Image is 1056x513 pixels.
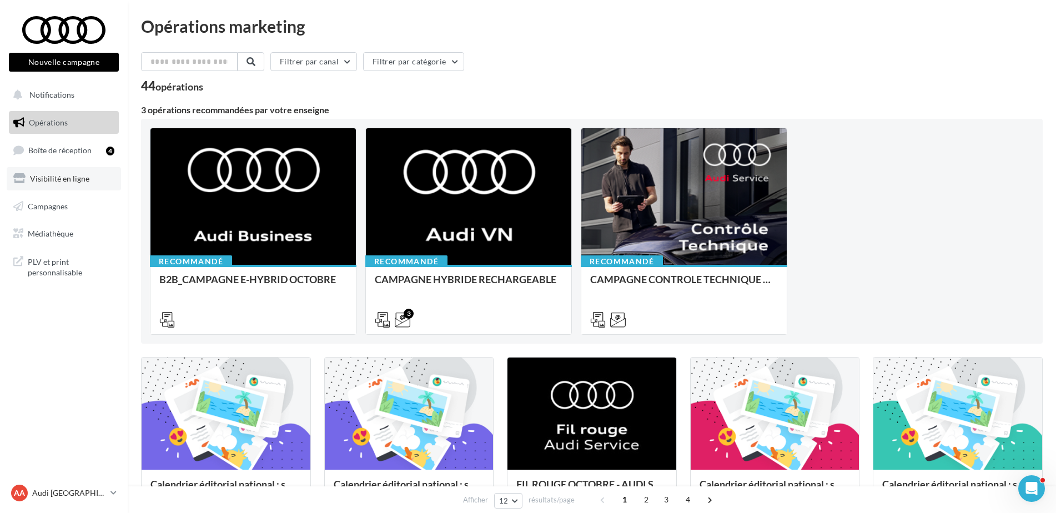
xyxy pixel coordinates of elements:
a: Boîte de réception4 [7,138,121,162]
span: 4 [679,491,697,509]
iframe: Intercom live chat [1018,475,1045,502]
a: Visibilité en ligne [7,167,121,190]
div: Calendrier éditorial national : semaine du 06.10 au 12.10 [150,479,301,501]
span: 1 [616,491,633,509]
span: 12 [499,496,509,505]
div: Recommandé [150,255,232,268]
span: résultats/page [529,495,575,505]
div: 3 [404,309,414,319]
span: AA [14,487,25,499]
div: 3 opérations recommandées par votre enseigne [141,105,1043,114]
button: Filtrer par canal [270,52,357,71]
div: Recommandé [581,255,663,268]
div: Calendrier éditorial national : semaine du 29.09 au 05.10 [334,479,485,501]
button: Notifications [7,83,117,107]
div: FIL ROUGE OCTOBRE - AUDI SERVICE [516,479,667,501]
div: Calendrier éditorial national : semaine du 22.09 au 28.09 [700,479,851,501]
span: 2 [637,491,655,509]
button: Nouvelle campagne [9,53,119,72]
div: CAMPAGNE HYBRIDE RECHARGEABLE [375,274,562,296]
button: Filtrer par catégorie [363,52,464,71]
span: Campagnes [28,201,68,210]
div: CAMPAGNE CONTROLE TECHNIQUE 25€ OCTOBRE [590,274,778,296]
span: Visibilité en ligne [30,174,89,183]
span: Boîte de réception [28,145,92,155]
div: Opérations marketing [141,18,1043,34]
a: Campagnes [7,195,121,218]
span: Afficher [463,495,488,505]
p: Audi [GEOGRAPHIC_DATA] [32,487,106,499]
div: B2B_CAMPAGNE E-HYBRID OCTOBRE [159,274,347,296]
a: Médiathèque [7,222,121,245]
div: Recommandé [365,255,447,268]
div: 44 [141,80,203,92]
span: PLV et print personnalisable [28,254,114,278]
a: PLV et print personnalisable [7,250,121,283]
span: Médiathèque [28,229,73,238]
span: 3 [657,491,675,509]
span: Opérations [29,118,68,127]
a: AA Audi [GEOGRAPHIC_DATA] [9,482,119,504]
button: 12 [494,493,522,509]
div: opérations [155,82,203,92]
a: Opérations [7,111,121,134]
div: 4 [106,147,114,155]
span: Notifications [29,90,74,99]
div: Calendrier éditorial national : semaine du 15.09 au 21.09 [882,479,1033,501]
